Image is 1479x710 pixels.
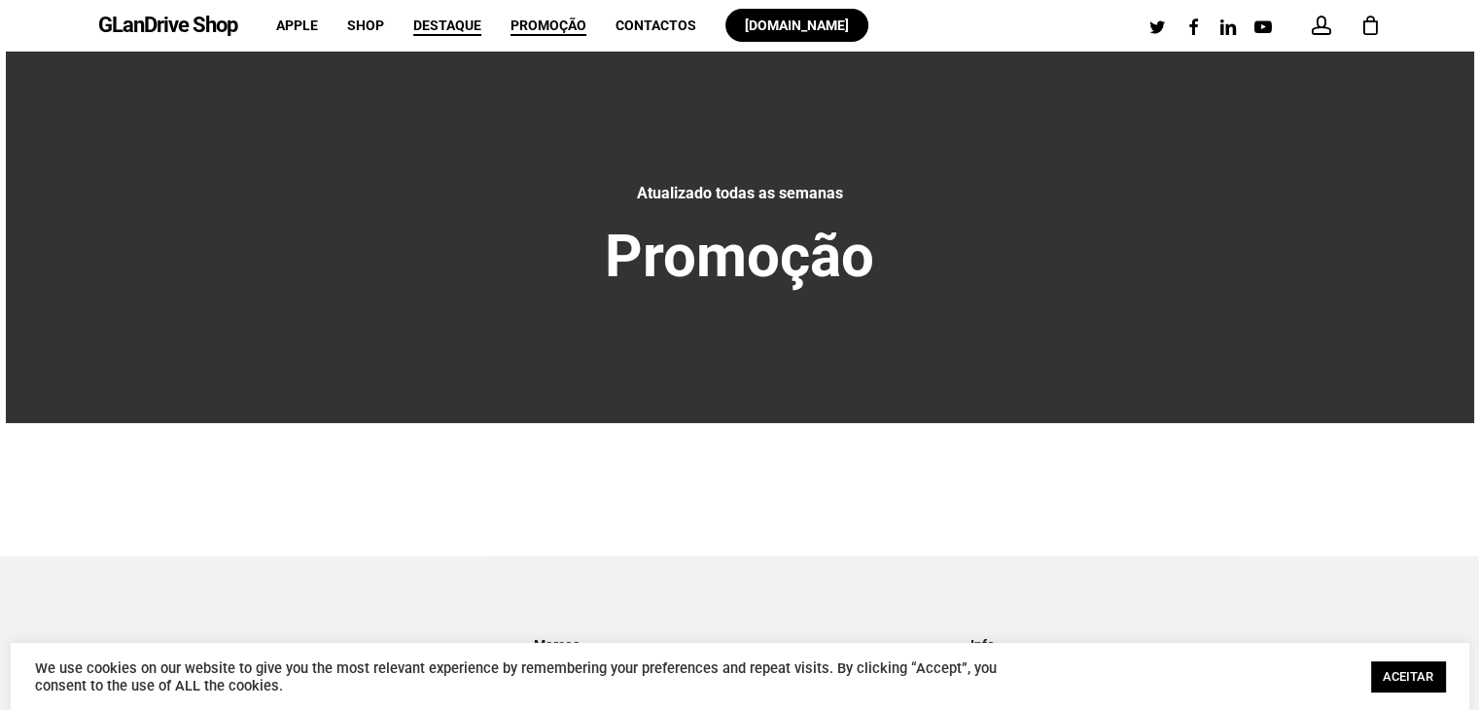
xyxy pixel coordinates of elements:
h4: Info [970,629,1381,660]
a: Promoção [511,18,586,32]
a: Cart [1360,15,1382,36]
h1: Promoção [329,221,1151,293]
h4: Marcas [534,629,944,660]
a: Shop [347,18,384,32]
a: Apple [276,18,318,32]
a: Destaque [413,18,481,32]
span: Promoção [511,18,586,33]
span: Shop [347,18,384,33]
span: Contactos [616,18,696,33]
span: [DOMAIN_NAME] [745,18,849,33]
span: Destaque [413,18,481,33]
a: [DOMAIN_NAME] [725,18,868,32]
span: Apple [276,18,318,33]
a: ACEITAR [1371,661,1445,692]
a: Contactos [616,18,696,32]
h5: Atualizado todas as semanas [329,181,1151,206]
a: GLanDrive Shop [98,15,237,36]
div: We use cookies on our website to give you the most relevant experience by remembering your prefer... [35,659,1022,694]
